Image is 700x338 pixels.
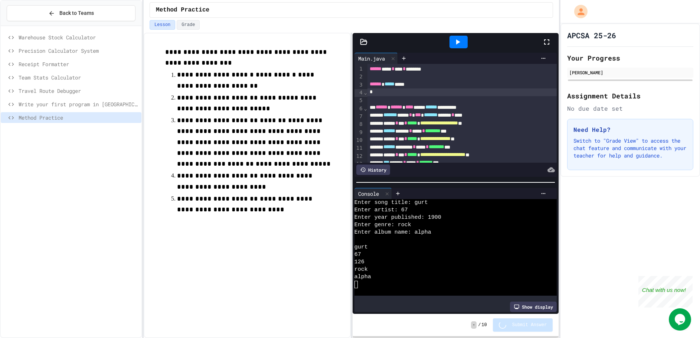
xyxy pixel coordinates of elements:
span: Team Stats Calculator [19,74,138,81]
span: alpha [354,273,371,281]
div: 8 [354,121,364,129]
span: Travel Route Debugger [19,87,138,95]
span: Enter genre: rock [354,221,411,229]
span: Fold line [364,105,367,111]
button: Lesson [150,20,175,30]
span: Back to Teams [59,9,94,17]
div: 13 [354,160,364,168]
span: 67 [354,251,361,259]
h1: APCSA 25-26 [567,30,616,40]
div: 4 [354,89,364,97]
span: Warehouse Stock Calculator [19,33,138,41]
div: 7 [354,113,364,121]
iframe: chat widget [638,276,693,308]
div: 9 [354,129,364,137]
div: No due date set [567,104,693,113]
div: 6 [354,105,364,113]
span: Enter song title: gurt [354,199,428,207]
span: Precision Calculator System [19,47,138,55]
span: Enter album name: alpha [354,229,431,236]
div: 11 [354,144,364,152]
span: Receipt Formatter [19,60,138,68]
div: Show display [510,302,557,312]
span: 10 [481,322,487,328]
p: Switch to "Grade View" to access the chat feature and communicate with your teacher for help and ... [573,137,687,159]
div: 2 [354,73,364,81]
h2: Assignment Details [567,91,693,101]
div: 3 [354,81,364,89]
span: Method Practice [19,114,138,121]
span: 126 [354,259,364,266]
div: History [356,165,390,175]
span: rock [354,266,368,273]
h2: Your Progress [567,53,693,63]
div: 5 [354,97,364,105]
h3: Need Help? [573,125,687,134]
span: Enter year published: 1900 [354,214,441,221]
div: My Account [566,3,589,20]
span: / [478,322,481,328]
div: 10 [354,137,364,144]
div: [PERSON_NAME] [569,69,691,76]
span: Submit Answer [512,322,547,328]
span: Fold line [364,90,367,95]
div: 1 [354,65,364,73]
span: Method Practice [156,6,209,14]
button: Grade [177,20,200,30]
span: Write your first program in [GEOGRAPHIC_DATA]. [19,100,138,108]
span: gurt [354,244,368,251]
div: 12 [354,153,364,160]
div: Console [354,190,383,198]
span: Enter artist: 67 [354,207,408,214]
iframe: chat widget [669,308,693,331]
div: Main.java [354,55,389,62]
span: - [471,321,477,329]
